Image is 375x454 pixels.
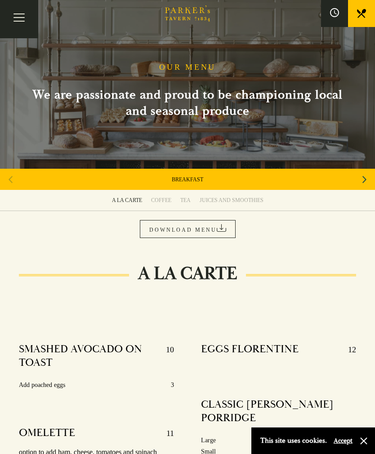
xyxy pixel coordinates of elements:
[359,436,368,445] button: Close and accept
[19,426,75,441] h4: OMELETTE
[358,170,371,189] div: Next slide
[19,379,65,391] p: Add poached eggs
[112,197,142,204] div: A LA CARTE
[159,63,216,72] h1: OUR MENU
[129,263,246,284] h2: A LA CARTE
[180,197,191,204] div: TEA
[201,435,216,446] p: Large
[140,220,236,238] a: DOWNLOAD MENU
[201,342,299,357] h4: EGGS FLORENTINE
[171,379,174,391] p: 3
[157,426,174,441] p: 11
[172,176,203,183] a: BREAKFAST
[201,398,347,425] h4: CLASSIC [PERSON_NAME] PORRIDGE
[339,342,356,357] p: 12
[151,197,171,204] div: COFFEE
[260,434,327,447] p: This site uses cookies.
[19,342,157,369] h4: SMASHED AVOCADO ON TOAST
[21,87,354,119] h2: We are passionate and proud to be championing local and seasonal produce
[200,197,263,204] div: JUICES AND SMOOTHIES
[147,190,176,211] a: COFFEE
[195,190,268,211] a: JUICES AND SMOOTHIES
[176,190,195,211] a: TEA
[334,436,353,445] button: Accept
[157,342,174,369] p: 10
[107,190,147,211] a: A LA CARTE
